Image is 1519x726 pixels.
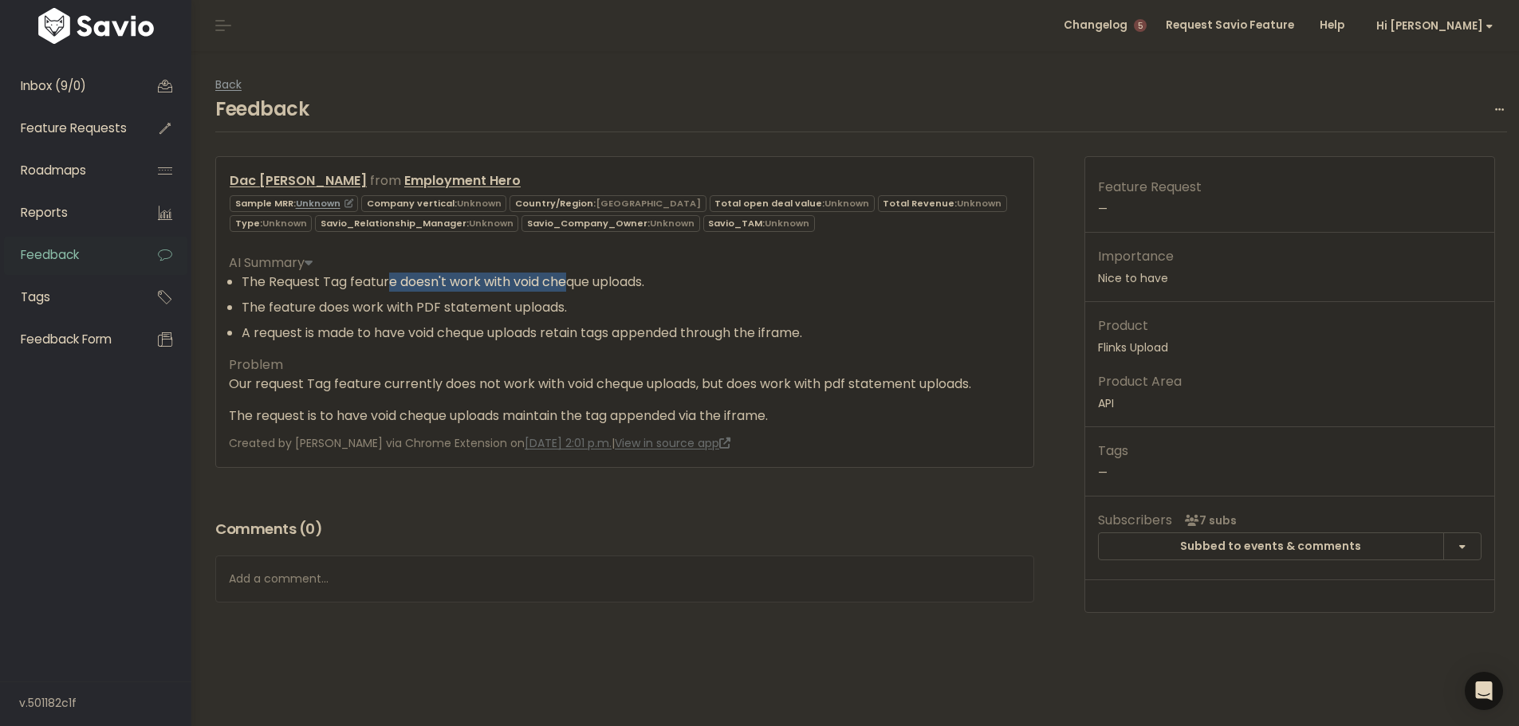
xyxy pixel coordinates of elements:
[229,355,283,374] span: Problem
[596,197,701,210] span: [GEOGRAPHIC_DATA]
[1098,371,1482,414] p: API
[1307,14,1357,37] a: Help
[1098,315,1482,358] p: Flinks Upload
[4,321,132,358] a: Feedback form
[1134,19,1147,32] span: 5
[230,195,358,212] span: Sample MRR:
[957,197,1002,210] span: Unknown
[1098,511,1172,529] span: Subscribers
[305,519,315,539] span: 0
[370,171,401,190] span: from
[34,8,158,44] img: logo-white.9d6f32f41409.svg
[824,197,869,210] span: Unknown
[765,217,809,230] span: Unknown
[4,152,132,189] a: Roadmaps
[229,375,1021,394] p: Our request Tag feature currently does not work with void cheque uploads, but does work with pdf ...
[1098,441,1128,460] span: Tags
[19,682,191,724] div: v.501182c1f
[1098,372,1182,390] span: Product Area
[21,331,112,347] span: Feedback form
[230,171,367,190] a: Dac [PERSON_NAME]
[4,279,132,316] a: Tags
[215,555,1034,602] div: Add a comment...
[650,217,695,230] span: Unknown
[1376,20,1493,32] span: Hi [PERSON_NAME]
[1085,176,1494,233] div: —
[1098,440,1482,483] p: —
[215,95,309,124] h4: Feedback
[21,288,50,305] span: Tags
[315,215,518,232] span: Savio_Relationship_Manager:
[1098,532,1444,561] button: Subbed to events & comments
[521,215,699,232] span: Savio_Company_Owner:
[1098,245,1482,288] p: Nice to have
[1098,247,1174,265] span: Importance
[1064,20,1127,31] span: Changelog
[703,215,815,232] span: Savio_TAM:
[361,195,506,212] span: Company vertical:
[469,217,514,230] span: Unknown
[21,204,68,221] span: Reports
[1179,512,1237,528] span: <p><strong>Subscribers</strong><br><br> - Stephen Russo<br> - Klaus Lima<br> - Sara Ahmad<br> - H...
[229,253,313,272] span: AI Summary
[710,195,875,212] span: Total open deal value:
[296,197,353,210] a: Unknown
[404,171,521,190] a: Employment Hero
[229,435,730,451] span: Created by [PERSON_NAME] via Chrome Extension on |
[4,237,132,273] a: Feedback
[615,435,730,451] a: View in source app
[1098,316,1148,335] span: Product
[1357,14,1506,38] a: Hi [PERSON_NAME]
[21,77,86,94] span: Inbox (9/0)
[242,324,1021,343] li: A request is made to have void cheque uploads retain tags appended through the iframe.
[230,215,312,232] span: Type:
[215,518,1034,540] h3: Comments ( )
[1153,14,1307,37] a: Request Savio Feature
[4,194,132,231] a: Reports
[242,273,1021,292] li: The Request Tag feature doesn't work with void cheque uploads.
[1098,178,1202,196] span: Feature Request
[457,197,502,210] span: Unknown
[510,195,706,212] span: Country/Region:
[215,77,242,92] a: Back
[21,246,79,263] span: Feedback
[242,298,1021,317] li: The feature does work with PDF statement uploads.
[262,217,307,230] span: Unknown
[21,120,127,136] span: Feature Requests
[4,110,132,147] a: Feature Requests
[878,195,1007,212] span: Total Revenue:
[1465,672,1503,710] div: Open Intercom Messenger
[525,435,612,451] a: [DATE] 2:01 p.m.
[21,162,86,179] span: Roadmaps
[4,68,132,104] a: Inbox (9/0)
[229,406,1021,426] p: The request is to have void cheque uploads maintain the tag appended via the iframe.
